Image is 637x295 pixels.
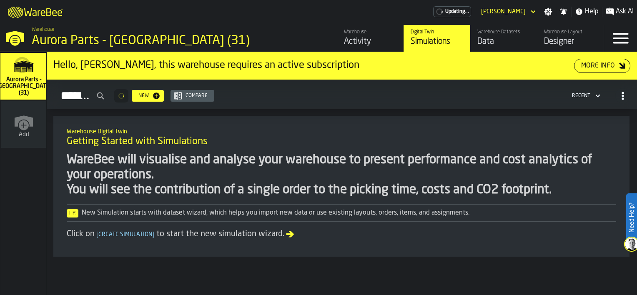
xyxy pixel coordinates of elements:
div: Digital Twin [411,29,464,35]
div: title-Getting Started with Simulations [60,122,623,152]
label: button-toggle-Menu [604,25,637,52]
div: Warehouse [344,29,397,35]
button: button-New [132,90,164,102]
div: ItemListCard- [47,52,637,80]
div: More Info [578,61,618,71]
h2: button-Simulations [47,80,637,109]
div: DropdownMenuValue-4 [572,93,590,99]
div: Designer [544,36,597,47]
div: WareBee will visualise and analyse your warehouse to present performance and cost analytics of yo... [67,152,616,197]
span: Create Simulation [95,232,156,237]
div: Data [477,36,530,47]
a: link-to-/wh/i/aa2e4adb-2cd5-4688-aa4a-ec82bcf75d46/simulations [0,53,47,101]
span: [ [96,232,98,237]
span: Tip: [67,209,78,217]
div: ButtonLoadMore-Loading...-Prev-First-Last [111,89,132,102]
label: button-toggle-Ask AI [602,7,637,17]
label: button-toggle-Notifications [556,7,571,16]
h2: Sub Title [67,127,616,135]
div: Hello, [PERSON_NAME], this warehouse requires an active subscription [53,59,574,72]
span: Getting Started with Simulations [67,135,208,148]
div: New [135,93,152,99]
a: link-to-/wh/i/aa2e4adb-2cd5-4688-aa4a-ec82bcf75d46/pricing/ [433,6,471,17]
div: Compare [182,93,211,99]
span: Ask AI [616,7,634,17]
a: link-to-/wh/i/aa2e4adb-2cd5-4688-aa4a-ec82bcf75d46/feed/ [337,25,404,52]
button: button-More Info [574,59,630,73]
a: link-to-/wh/i/aa2e4adb-2cd5-4688-aa4a-ec82bcf75d46/designer [537,25,604,52]
a: link-to-/wh/i/aa2e4adb-2cd5-4688-aa4a-ec82bcf75d46/simulations [404,25,470,52]
div: Warehouse Datasets [477,29,530,35]
a: link-to-/wh/i/aa2e4adb-2cd5-4688-aa4a-ec82bcf75d46/data [470,25,537,52]
label: button-toggle-Help [572,7,602,17]
div: Click on to start the new simulation wizard. [67,228,616,240]
label: button-toggle-Settings [541,7,556,16]
button: button-Compare [171,90,214,102]
div: DropdownMenuValue-Bob Lueken Lueken [481,8,526,15]
label: Need Help? [627,194,636,241]
span: ] [153,232,155,237]
span: Warehouse [32,27,54,32]
div: New Simulation starts with dataset wizard, which helps you import new data or use existing layout... [67,208,616,218]
span: Help [585,7,599,17]
div: Menu Subscription [433,6,471,17]
div: Aurora Parts - [GEOGRAPHIC_DATA] (31) [32,33,257,48]
div: DropdownMenuValue-4 [569,91,602,101]
div: Activity [344,36,397,47]
div: Simulations [411,36,464,47]
div: Warehouse Layout [544,29,597,35]
span: Updating... [445,9,469,15]
a: link-to-/wh/new [1,101,46,150]
span: Add [19,131,29,138]
div: ItemListCard- [53,116,629,257]
div: DropdownMenuValue-Bob Lueken Lueken [478,7,537,17]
